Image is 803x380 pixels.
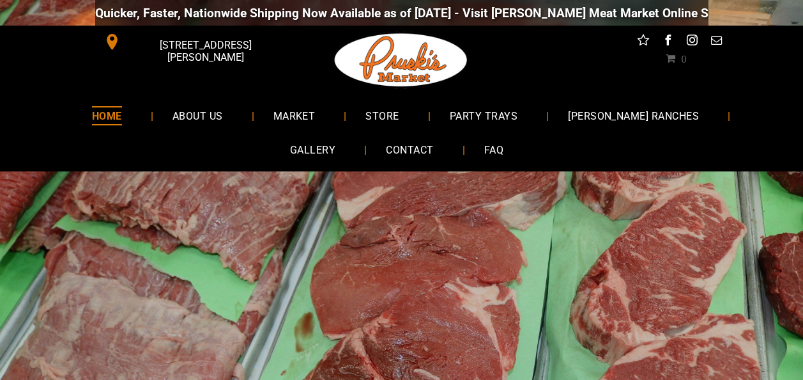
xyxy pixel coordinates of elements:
[367,133,452,167] a: CONTACT
[431,99,537,132] a: PARTY TRAYS
[73,99,141,132] a: HOME
[465,133,523,167] a: FAQ
[549,99,718,132] a: [PERSON_NAME] RANCHES
[95,32,291,52] a: [STREET_ADDRESS][PERSON_NAME]
[332,26,470,95] img: Pruski-s+Market+HQ+Logo2-259w.png
[254,99,335,132] a: MARKET
[346,99,418,132] a: STORE
[708,32,724,52] a: email
[684,32,700,52] a: instagram
[635,32,652,52] a: Social network
[123,33,287,70] span: [STREET_ADDRESS][PERSON_NAME]
[271,133,355,167] a: GALLERY
[659,32,676,52] a: facebook
[153,99,242,132] a: ABOUT US
[681,53,686,63] span: 0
